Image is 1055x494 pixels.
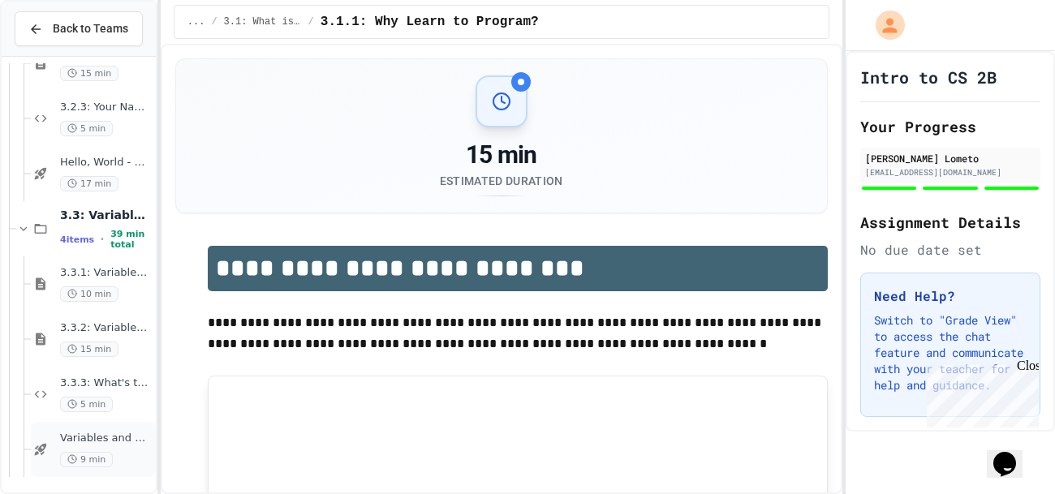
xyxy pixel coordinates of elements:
button: Back to Teams [15,11,143,46]
span: 3.1.1: Why Learn to Program? [321,12,539,32]
span: 15 min [60,342,118,357]
span: 3.3.3: What's the Type? [60,376,153,390]
h2: Your Progress [860,115,1040,138]
span: 3.2.3: Your Name and Favorite Movie [60,101,153,114]
span: 5 min [60,121,113,136]
div: No due date set [860,240,1040,260]
iframe: chat widget [920,359,1039,427]
h2: Assignment Details [860,211,1040,234]
span: 17 min [60,176,118,191]
span: 15 min [60,66,118,81]
span: 9 min [60,452,113,467]
span: Hello, World - Quiz [60,156,153,170]
div: [PERSON_NAME] Lometo [865,151,1036,165]
span: 3.3.2: Variables and Data Types - Review [60,321,153,335]
span: Variables and Data types - quiz [60,432,153,445]
h3: Need Help? [874,286,1027,306]
div: Chat with us now!Close [6,6,112,103]
span: 39 min total [110,229,153,250]
span: 4 items [60,234,94,245]
div: 15 min [440,140,563,170]
span: 10 min [60,286,118,302]
span: Back to Teams [53,20,128,37]
div: [EMAIL_ADDRESS][DOMAIN_NAME] [865,166,1036,178]
span: / [308,15,314,28]
span: 3.1: What is Code? [224,15,302,28]
span: ... [187,15,205,28]
p: Switch to "Grade View" to access the chat feature and communicate with your teacher for help and ... [874,312,1027,393]
span: / [211,15,217,28]
span: • [101,233,104,246]
iframe: chat widget [987,429,1039,478]
div: My Account [859,6,909,44]
span: 3.3: Variables and Data Types [60,208,153,222]
span: 5 min [60,397,113,412]
h1: Intro to CS 2B [860,66,997,88]
div: Estimated Duration [440,173,563,189]
span: 3.3.1: Variables and Data Types [60,266,153,280]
